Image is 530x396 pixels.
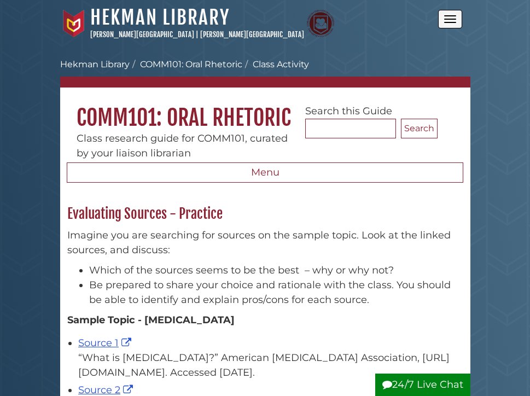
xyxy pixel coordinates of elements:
a: [PERSON_NAME][GEOGRAPHIC_DATA] [90,30,194,39]
button: Menu [67,162,463,183]
img: Calvin University [60,10,88,37]
h2: Evaluating Sources - Practice [62,205,468,223]
a: Hekman Library [90,5,230,30]
span: | [196,30,199,39]
button: Search [401,119,438,138]
p: Imagine you are searching for sources on the sample topic. Look at the linked sources, and discuss: [67,228,463,258]
li: Which of the sources seems to be the best – why or why not? [89,263,463,278]
button: Open the menu [438,10,462,28]
a: Source 1 [78,337,134,349]
strong: Sample Topic - [MEDICAL_DATA] [67,314,235,326]
span: Class research guide for COMM101, curated by your liaison librarian [77,132,288,159]
button: 24/7 Live Chat [375,374,470,396]
h1: COMM101: Oral Rhetoric [60,88,470,131]
img: Calvin Theological Seminary [307,10,334,37]
a: Hekman Library [60,59,130,69]
nav: breadcrumb [60,58,470,88]
a: COMM101: Oral Rhetoric [140,59,242,69]
div: “What is [MEDICAL_DATA]?” American [MEDICAL_DATA] Association, [URL][DOMAIN_NAME]. Accessed [DATE]. [78,351,463,380]
li: Class Activity [242,58,309,71]
li: Be prepared to share your choice and rationale with the class. You should be able to identify and... [89,278,463,307]
a: Source 2 [78,384,136,396]
a: [PERSON_NAME][GEOGRAPHIC_DATA] [200,30,304,39]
